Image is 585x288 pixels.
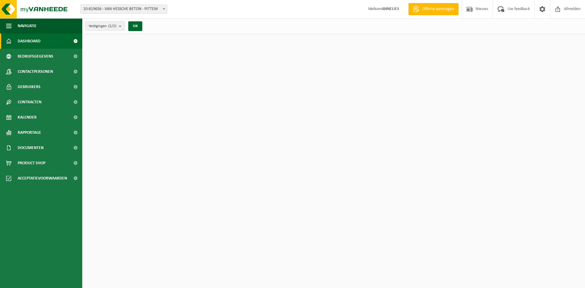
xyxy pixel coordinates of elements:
[18,110,37,125] span: Kalender
[18,34,41,49] span: Dashboard
[18,171,67,186] span: Acceptatievoorwaarden
[408,3,459,15] a: Offerte aanvragen
[80,5,167,14] span: 10-819656 - VAN HESSCHE BETON - PITTEM
[18,140,44,155] span: Documenten
[382,7,399,11] strong: ANNELIES
[108,24,116,28] count: (2/2)
[18,18,37,34] span: Navigatie
[89,22,116,31] span: Vestigingen
[18,64,53,79] span: Contactpersonen
[81,5,167,13] span: 10-819656 - VAN HESSCHE BETON - PITTEM
[18,49,53,64] span: Bedrijfsgegevens
[18,125,41,140] span: Rapportage
[85,21,125,30] button: Vestigingen(2/2)
[18,155,45,171] span: Product Shop
[421,6,456,12] span: Offerte aanvragen
[18,94,41,110] span: Contracten
[128,21,142,31] button: OK
[18,79,41,94] span: Gebruikers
